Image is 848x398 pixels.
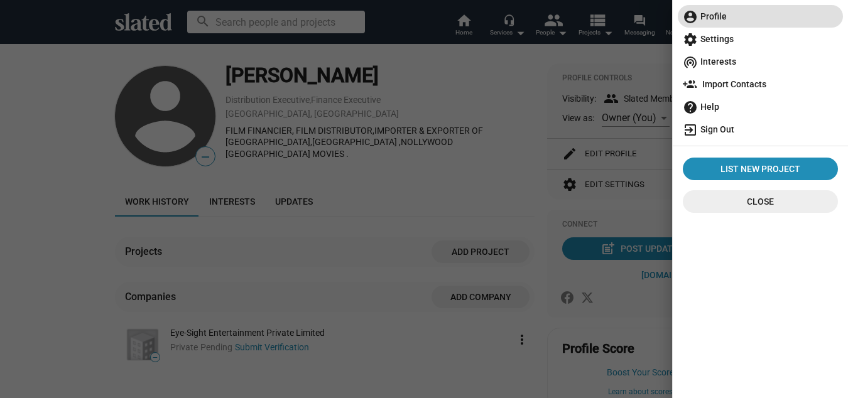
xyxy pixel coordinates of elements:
span: Sign Out [683,118,838,141]
span: Profile [683,5,838,28]
mat-icon: settings [683,32,698,47]
span: Interests [683,50,838,73]
span: List New Project [688,158,833,180]
span: Settings [683,28,838,50]
mat-icon: wifi_tethering [683,55,698,70]
a: Import Contacts [678,73,843,95]
mat-icon: help [683,100,698,115]
a: Help [678,95,843,118]
span: Import Contacts [683,73,838,95]
a: Profile [678,5,843,28]
span: Close [693,190,828,213]
a: Settings [678,28,843,50]
mat-icon: account_circle [683,9,698,24]
a: Interests [678,50,843,73]
mat-icon: exit_to_app [683,122,698,137]
button: Close [683,190,838,213]
a: List New Project [683,158,838,180]
a: Sign Out [678,118,843,141]
span: Help [683,95,838,118]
